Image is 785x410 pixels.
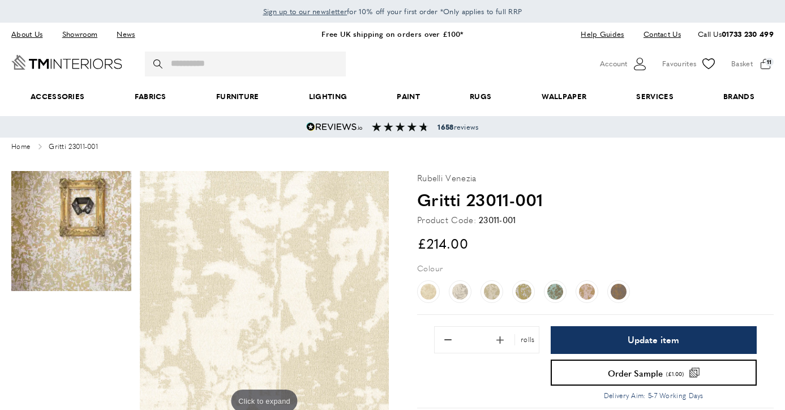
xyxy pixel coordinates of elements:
a: Gritti 23011-003 [449,280,471,303]
button: Order Sample (£1.00) [551,360,757,386]
a: Favourites [662,55,717,72]
a: Contact Us [635,27,681,42]
a: Wallpaper [516,79,611,114]
p: Delivery Aim: 5-7 Working Days [551,390,757,401]
a: Gritti 23011-005 [512,280,535,303]
a: Gritti 23011-006 [544,280,567,303]
a: Services [611,79,698,114]
a: News [108,27,143,42]
a: Furniture [191,79,284,114]
a: 01733 230 499 [722,28,774,39]
span: reviews [437,122,478,131]
a: Sign up to our newsletter [263,6,348,17]
span: Order Sample [608,369,663,377]
span: Account [600,58,627,70]
div: 23011-001 [479,213,516,227]
a: Gritti 23011-008 [607,280,630,303]
img: Gritti 23011-008 [611,284,627,300]
button: Add 1 to quantity [488,328,512,352]
p: Rubelli Venezia [417,171,477,185]
button: Customer Account [600,55,648,72]
span: Sign up to our newsletter [263,6,348,16]
img: Reviews.io 5 stars [306,122,363,131]
img: Gritti 23011-004 [484,284,500,300]
div: rolls [514,334,538,345]
a: Free UK shipping on orders over £100* [321,28,463,39]
a: Fabrics [110,79,191,114]
button: Search [153,52,165,76]
span: £214.00 [417,233,468,253]
a: Brands [698,79,779,114]
a: Rugs [445,79,516,114]
strong: 1658 [437,122,453,132]
img: product photo [11,171,131,291]
img: Gritti 23011-007 [579,284,595,300]
img: Gritti 23011-005 [516,284,531,300]
img: Gritti 23011-006 [547,284,563,300]
button: Remove 1 from quantity [436,328,460,352]
img: Gritti 23011-003 [452,284,468,300]
a: Go to Home page [11,55,122,70]
a: Showroom [54,27,106,42]
button: Update item [551,326,757,354]
span: (£1.00) [666,371,684,377]
span: for 10% off your first order *Only applies to full RRP [263,6,522,16]
a: Lighting [284,79,372,114]
a: About Us [11,27,51,42]
a: Gritti 23011-007 [576,280,598,303]
a: Gritti 23011-004 [481,280,503,303]
a: Paint [372,79,445,114]
img: Reviews section [372,122,428,131]
span: Accessories [6,79,110,114]
span: Favourites [662,58,696,70]
p: Colour [417,262,443,274]
img: Gritti 23011-002 [421,284,436,300]
a: Gritti 23011-002 [417,280,440,303]
p: Call Us [698,28,774,40]
span: Update item [628,335,679,344]
h1: Gritti 23011-001 [417,187,774,211]
a: Help Guides [572,27,632,42]
span: Gritti 23011-001 [49,143,98,151]
strong: Product Code [417,213,476,227]
a: Home [11,143,30,151]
